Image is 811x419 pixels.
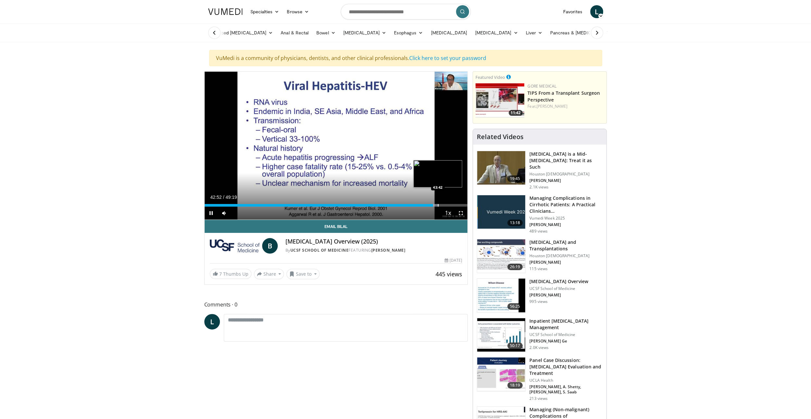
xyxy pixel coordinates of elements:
a: 11:42 [475,83,524,117]
img: 77208a6b-4a18-4c98-9158-6257ef2e2591.150x105_q85_crop-smart_upscale.jpg [477,279,525,312]
p: UCSF School of Medicine [529,286,588,291]
span: 7 [219,271,222,277]
p: 213 views [529,396,548,401]
button: Playback Rate [441,207,454,220]
img: 747e94ab-1cae-4bba-8046-755ed87a7908.150x105_q85_crop-smart_upscale.jpg [477,151,525,185]
button: Share [254,269,284,279]
h3: [MEDICAL_DATA] and Transplantations [529,239,602,252]
p: [PERSON_NAME] [529,178,602,183]
span: 445 views [436,270,462,278]
a: Click here to set your password [409,54,486,62]
small: Featured Video [475,74,505,80]
h3: Panel Case Discussion: [MEDICAL_DATA] Evaluation and Treatment [529,357,602,377]
a: [MEDICAL_DATA] [427,26,471,39]
span: Comments 0 [204,300,468,309]
p: 115 views [529,266,548,271]
img: 34bb0346-d279-4437-9b2c-ab8b102c2f58.150x105_q85_crop-smart_upscale.jpg [477,357,525,391]
a: 18:19 Panel Case Discussion: [MEDICAL_DATA] Evaluation and Treatment UCLA Health [PERSON_NAME], A... [477,357,602,401]
a: [PERSON_NAME] [371,247,406,253]
button: Mute [218,207,231,220]
span: 13:18 [507,220,523,226]
h4: Related Videos [477,133,524,141]
img: 85de9c8c-82c0-493b-9555-bcef3c5f6365.150x105_q85_crop-smart_upscale.jpg [477,318,525,352]
div: Feat. [527,103,604,109]
a: L [590,5,603,18]
h3: Inpatient [MEDICAL_DATA] Management [529,318,602,331]
input: Search topics, interventions [341,4,471,19]
a: 13:18 Managing Complications in Cirrhotic Patients: A Practical Clinicians… Vumedi Week 2025 [PER... [477,195,602,234]
p: UCLA Health [529,378,602,383]
a: Advanced [MEDICAL_DATA] [204,26,277,39]
span: 42:52 [210,195,222,200]
p: [PERSON_NAME] Ge [529,339,602,344]
p: 489 views [529,229,548,234]
p: UCSF School of Medicine [529,332,602,337]
img: image.jpeg [413,160,462,187]
a: [PERSON_NAME] [537,103,567,109]
a: Email Bilal [205,220,468,233]
a: 7 Thumbs Up [210,269,251,279]
span: 56:25 [507,303,523,310]
p: 2.1K views [529,185,549,190]
a: 26:19 [MEDICAL_DATA] and Transplantations Houston [DEMOGRAPHIC_DATA] [PERSON_NAME] 115 views [477,239,602,273]
span: 26:19 [507,264,523,270]
div: VuMedi is a community of physicians, dentists, and other clinical professionals. [209,50,602,66]
h4: [MEDICAL_DATA] Overview (2025) [285,238,462,245]
p: 2.0K views [529,345,549,350]
img: UCSF School of Medicine [210,238,260,254]
p: 995 views [529,299,548,304]
p: [PERSON_NAME] [529,222,602,227]
a: TIPS From a Transplant Surgeon Perspective [527,90,600,103]
p: [PERSON_NAME], A. Shetty, [PERSON_NAME], S. Saab [529,384,602,395]
button: Fullscreen [454,207,467,220]
a: Liver [522,26,546,39]
img: 4003d3dc-4d84-4588-a4af-bb6b84f49ae6.150x105_q85_crop-smart_upscale.jpg [475,83,524,117]
button: Pause [205,207,218,220]
h3: [MEDICAL_DATA] is a Mid-[MEDICAL_DATA]: Treat it as Such [529,151,602,170]
a: 19:45 [MEDICAL_DATA] is a Mid-[MEDICAL_DATA]: Treat it as Such Houston [DEMOGRAPHIC_DATA] [PERSON... [477,151,602,190]
a: Gore Medical [527,83,556,89]
a: Bowel [312,26,339,39]
a: Favorites [559,5,586,18]
span: / [223,195,224,200]
span: 11:42 [509,110,523,116]
h3: [MEDICAL_DATA] Overview [529,278,588,285]
span: 19:45 [507,175,523,182]
img: b79064c7-a40b-4262-95d7-e83347a42cae.jpg.150x105_q85_crop-smart_upscale.jpg [477,195,525,229]
a: L [204,314,220,329]
a: [MEDICAL_DATA] [339,26,390,39]
p: Vumedi Week 2025 [529,216,602,221]
p: Houston [DEMOGRAPHIC_DATA] [529,172,602,177]
p: [PERSON_NAME] [529,260,602,265]
a: Pancreas & [MEDICAL_DATA] [546,26,622,39]
img: 8ff36d68-c5b4-45d1-8238-b4e55942bc01.150x105_q85_crop-smart_upscale.jpg [477,239,525,273]
img: VuMedi Logo [208,8,243,15]
h3: Managing Complications in Cirrhotic Patients: A Practical Clinicians… [529,195,602,214]
p: Houston [DEMOGRAPHIC_DATA] [529,253,602,258]
a: Specialties [247,5,283,18]
a: UCSF School of Medicine [290,247,349,253]
a: B [262,238,278,254]
div: [DATE] [445,257,462,263]
div: By FEATURING [285,247,462,253]
a: [MEDICAL_DATA] [471,26,522,39]
a: Browse [283,5,313,18]
span: 49:19 [225,195,237,200]
span: 18:19 [507,382,523,389]
button: Save to [286,269,320,279]
video-js: Video Player [205,72,468,220]
span: 50:17 [507,342,523,349]
a: Esophagus [390,26,427,39]
div: Progress Bar [205,204,468,207]
p: [PERSON_NAME] [529,293,588,298]
a: 56:25 [MEDICAL_DATA] Overview UCSF School of Medicine [PERSON_NAME] 995 views [477,278,602,313]
a: 50:17 Inpatient [MEDICAL_DATA] Management UCSF School of Medicine [PERSON_NAME] Ge 2.0K views [477,318,602,352]
a: Anal & Rectal [277,26,312,39]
